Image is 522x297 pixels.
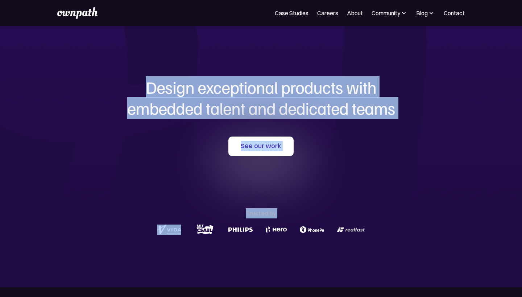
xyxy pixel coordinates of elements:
div: Trusted by [246,208,276,218]
h1: Design exceptional products with embedded talent and dedicated teams [87,77,435,118]
div: Blog [416,9,435,17]
div: Community [372,9,407,17]
div: Blog [416,9,428,17]
a: Careers [317,9,338,17]
div: Community [372,9,400,17]
a: Case Studies [275,9,308,17]
a: See our work [228,137,294,156]
a: Contact [444,9,465,17]
a: About [347,9,363,17]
